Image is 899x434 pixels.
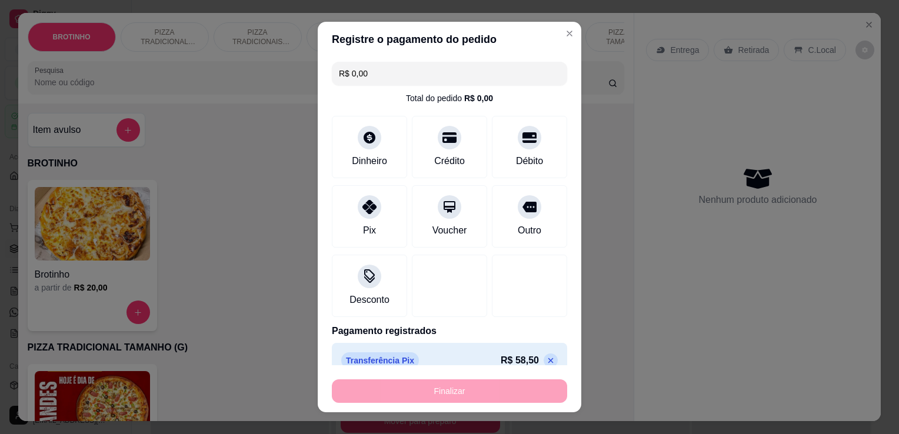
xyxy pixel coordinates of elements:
div: R$ 0,00 [464,92,493,104]
button: Close [560,24,579,43]
input: Ex.: hambúrguer de cordeiro [339,62,560,85]
p: R$ 58,50 [501,353,539,368]
div: Crédito [434,154,465,168]
div: Dinheiro [352,154,387,168]
div: Total do pedido [406,92,493,104]
p: Pagamento registrados [332,324,567,338]
p: Transferência Pix [341,352,419,369]
div: Débito [516,154,543,168]
div: Pix [363,223,376,238]
header: Registre o pagamento do pedido [318,22,581,57]
div: Outro [518,223,541,238]
div: Voucher [432,223,467,238]
div: Desconto [349,293,389,307]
